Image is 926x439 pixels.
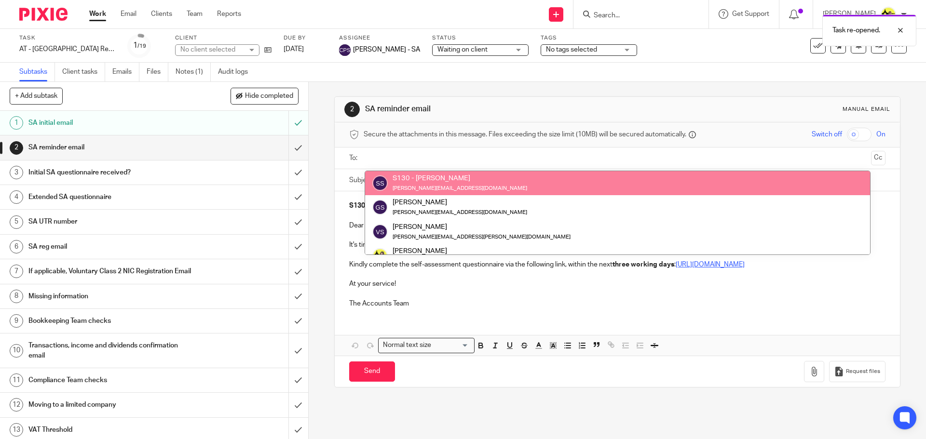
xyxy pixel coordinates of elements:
a: Reports [217,9,241,19]
button: Request files [829,361,885,383]
label: Subject: [349,175,374,185]
a: Work [89,9,106,19]
img: svg%3E [372,224,388,239]
a: Email [121,9,136,19]
div: 11 [10,373,23,387]
div: No client selected [180,45,243,54]
span: Secure the attachments in this message. Files exceeding the size limit (10MB) will be secured aut... [364,130,686,139]
div: 1 [10,116,23,130]
img: svg%3E [372,200,388,215]
h1: VAT Threshold [28,423,195,437]
div: 1 [133,40,146,51]
strong: three working days [613,261,674,268]
h1: SA initial email [28,116,195,130]
p: At your service! [349,279,885,289]
input: Search for option [434,340,469,350]
label: Assignee [339,34,420,42]
span: Waiting on client [437,46,488,53]
a: Team [187,9,203,19]
div: Manual email [843,106,890,113]
span: Switch off [812,130,842,139]
span: [PERSON_NAME] - SA [353,45,420,54]
span: Request files [846,368,880,375]
h1: SA reminder email [365,104,638,114]
small: /19 [137,43,146,49]
a: Subtasks [19,63,55,81]
h1: Bookkeeping Team checks [28,314,195,328]
small: [PERSON_NAME][EMAIL_ADDRESS][DOMAIN_NAME] [393,186,527,191]
div: 4 [10,190,23,204]
label: Status [432,34,529,42]
div: Search for option [378,338,475,353]
h1: Initial SA questionnaire received? [28,165,195,180]
a: Audit logs [218,63,255,81]
h1: Missing information [28,289,195,304]
div: S130 - [PERSON_NAME] [393,173,527,183]
div: 3 [10,166,23,179]
h1: Compliance Team checks [28,373,195,387]
a: Notes (1) [176,63,211,81]
div: 8 [10,290,23,303]
h1: SA reg email [28,239,195,254]
label: Due by [284,34,327,42]
div: AT - [GEOGRAPHIC_DATA] Return - PE [DATE] [19,44,116,54]
small: [PERSON_NAME][EMAIL_ADDRESS][DOMAIN_NAME] [393,210,527,215]
p: It's time to complete your Self-Assessment Tax Return for the 2024-25 tax year. This tax year cov... [349,240,885,250]
p: Task re-opened. [832,26,880,35]
div: 10 [10,344,23,358]
h1: Extended SA questionnaire [28,190,195,204]
a: [URL][DOMAIN_NAME] [676,261,745,268]
a: Clients [151,9,172,19]
span: [DATE] [284,46,304,53]
p: The Accounts Team [349,299,885,308]
img: Carine-Starbridge.jpg [881,7,896,22]
button: Cc [871,151,885,165]
a: Emails [112,63,139,81]
img: Bobo-Starbridge%201.jpg [372,248,388,264]
div: 9 [10,314,23,328]
div: 2 [10,141,23,155]
h1: SA reminder email [28,140,195,155]
p: Dear [PERSON_NAME], [349,221,885,230]
span: On [876,130,885,139]
img: Pixie [19,8,68,21]
label: To: [349,153,360,163]
div: 2 [344,102,360,117]
button: Hide completed [231,88,299,104]
label: Task [19,34,116,42]
strong: S130 - [PERSON_NAME] [349,202,425,209]
span: Normal text size [381,340,433,350]
h1: Transactions, income and dividends confirmation email [28,338,195,363]
img: svg%3E [372,175,388,191]
div: 12 [10,398,23,412]
div: [PERSON_NAME] [393,246,527,256]
p: Kindly complete the self-assessment questionnaire via the following link, within the next : [349,260,885,269]
span: Hide completed [245,93,293,100]
img: svg%3E [339,44,351,56]
a: Client tasks [62,63,105,81]
input: Send [349,361,395,382]
div: AT - SA Return - PE 05-04-2025 [19,44,116,54]
small: [PERSON_NAME][EMAIL_ADDRESS][PERSON_NAME][DOMAIN_NAME] [393,234,571,239]
div: [PERSON_NAME] [393,198,527,207]
h1: Moving to a limited company [28,398,195,412]
div: 5 [10,215,23,229]
div: [PERSON_NAME] [393,222,571,231]
h1: SA UTR number [28,214,195,229]
h1: If applicable, Voluntary Class 2 NIC Registration Email [28,264,195,279]
label: Client [175,34,272,42]
div: 6 [10,240,23,253]
span: No tags selected [546,46,597,53]
button: + Add subtask [10,88,63,104]
div: 13 [10,423,23,437]
div: 7 [10,265,23,278]
a: Files [147,63,168,81]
